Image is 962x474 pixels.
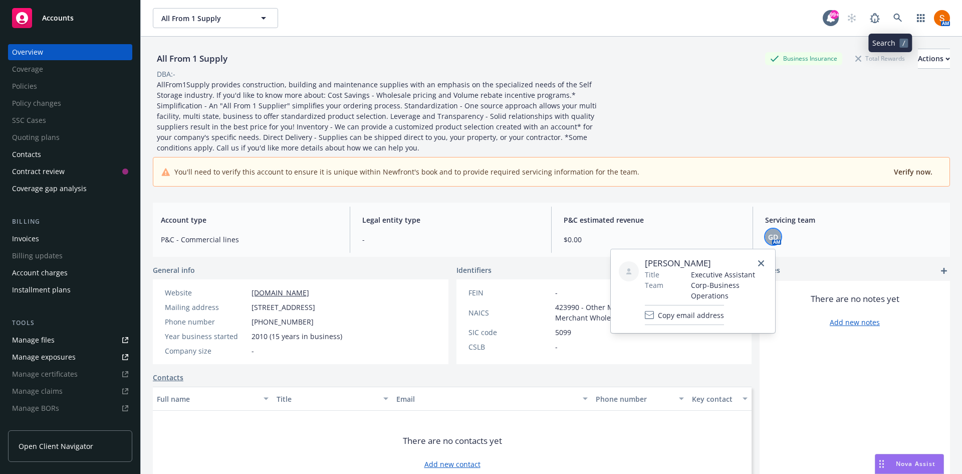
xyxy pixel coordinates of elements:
a: Switch app [911,8,931,28]
a: Invoices [8,231,132,247]
span: $0.00 [564,234,741,245]
div: Contacts [12,146,41,163]
a: Overview [8,44,132,60]
span: [STREET_ADDRESS] [252,302,315,312]
div: Actions [918,49,950,68]
button: All From 1 Supply [153,8,278,28]
span: P&C - Commercial lines [161,234,338,245]
span: AllFrom1Supply provides construction, building and maintenance supplies with an emphasis on the s... [157,80,599,152]
span: Manage certificates [8,366,132,382]
div: Title [277,394,377,404]
div: Account charges [12,265,68,281]
a: Contract review [8,164,132,180]
span: Manage claims [8,383,132,399]
button: Actions [918,49,950,69]
div: All From 1 Supply [153,52,231,65]
span: Servicing team [765,215,942,225]
div: Email [396,394,577,404]
div: Website [165,287,248,298]
span: Nova Assist [896,459,935,468]
button: Copy email address [645,305,724,325]
a: Add new notes [830,317,880,328]
span: P&C estimated revenue [564,215,741,225]
div: Company size [165,346,248,356]
span: Identifiers [456,265,492,275]
div: Key contact [692,394,737,404]
div: FEIN [468,287,551,298]
span: GD [768,232,778,242]
span: Manage BORs [8,400,132,416]
a: add [938,265,950,277]
button: Nova Assist [875,454,944,474]
span: - [555,287,558,298]
span: Open Client Navigator [19,441,93,451]
a: [DOMAIN_NAME] [252,288,309,297]
span: Verify now. [894,167,932,177]
button: Phone number [592,387,687,411]
a: Summary of insurance [8,417,132,433]
div: Overview [12,44,43,60]
a: Accounts [8,4,132,32]
div: 99+ [830,10,839,19]
span: 423990 - Other Miscellaneous Durable Goods Merchant Wholesalers [555,302,740,323]
span: Policies [8,78,132,94]
div: Billing [8,217,132,227]
span: Legal entity type [362,215,539,225]
a: close [755,257,767,269]
div: Contract review [12,164,65,180]
button: Key contact [688,387,752,411]
a: Add new contact [424,459,480,469]
a: Start snowing [842,8,862,28]
a: Coverage gap analysis [8,181,132,197]
div: CSLB [468,342,551,352]
span: 5099 [555,327,571,338]
button: Title [273,387,392,411]
div: Manage files [12,332,55,348]
span: [PHONE_NUMBER] [252,317,314,327]
div: Invoices [12,231,39,247]
a: Account charges [8,265,132,281]
div: Manage exposures [12,349,76,365]
span: All From 1 Supply [161,13,248,24]
span: Copy email address [658,310,724,321]
span: Team [645,280,663,290]
div: Installment plans [12,282,71,298]
img: photo [934,10,950,26]
a: Manage exposures [8,349,132,365]
div: NAICS [468,307,551,318]
span: [PERSON_NAME] [645,257,767,269]
div: Summary of insurance [12,417,88,433]
div: DBA: - [157,69,175,79]
span: General info [153,265,195,275]
div: SIC code [468,327,551,338]
a: Contacts [153,372,183,383]
span: SSC Cases [8,112,132,128]
a: Search [888,8,908,28]
span: Quoting plans [8,129,132,145]
span: Executive Assistant [691,269,767,280]
div: Phone number [596,394,672,404]
span: Corp-Business Operations [691,280,767,301]
div: Mailing address [165,302,248,312]
a: Installment plans [8,282,132,298]
div: Phone number [165,317,248,327]
span: 2010 (15 years in business) [252,331,342,342]
div: Full name [157,394,258,404]
button: Email [392,387,592,411]
div: Tools [8,318,132,328]
div: Drag to move [875,454,888,473]
span: Accounts [42,14,74,22]
span: There are no contacts yet [403,435,502,447]
span: - [555,342,558,352]
span: Policy changes [8,95,132,111]
span: You'll need to verify this account to ensure it is unique within Newfront's book and to provide r... [174,167,639,177]
span: Coverage [8,61,132,77]
span: Account type [161,215,338,225]
div: Coverage gap analysis [12,181,87,197]
div: Year business started [165,331,248,342]
span: Billing updates [8,248,132,264]
div: Total Rewards [850,52,910,65]
button: Full name [153,387,273,411]
span: - [252,346,254,356]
